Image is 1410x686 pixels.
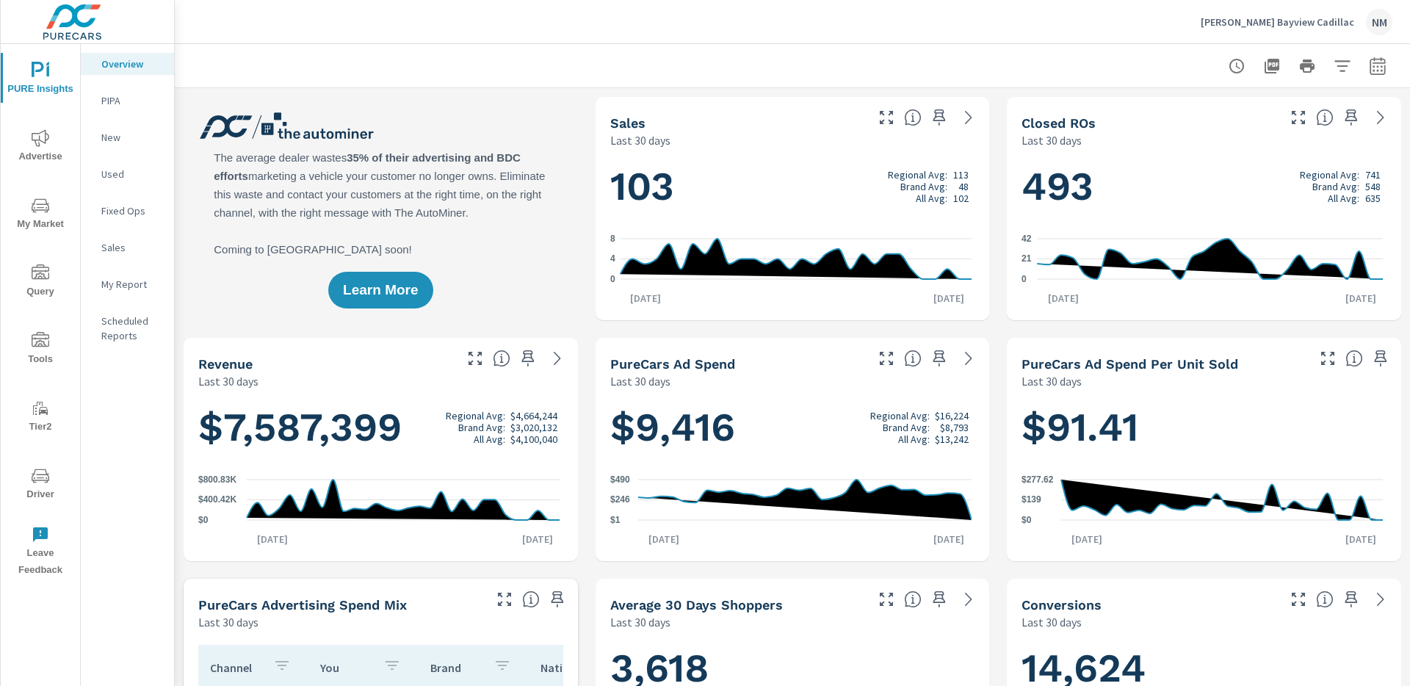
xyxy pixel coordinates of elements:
[328,272,433,308] button: Learn More
[101,240,162,255] p: Sales
[5,129,76,165] span: Advertise
[875,106,898,129] button: Make Fullscreen
[610,402,975,452] h1: $9,416
[935,410,969,422] p: $16,224
[958,181,969,192] p: 48
[81,90,174,112] div: PIPA
[101,277,162,292] p: My Report
[935,433,969,445] p: $13,242
[1339,588,1363,611] span: Save this to your personalized report
[510,433,557,445] p: $4,100,040
[904,350,922,367] span: Total cost of media for all PureCars channels for the selected dealership group over the selected...
[610,131,670,149] p: Last 30 days
[510,422,557,433] p: $3,020,132
[928,106,951,129] span: Save this to your personalized report
[1022,515,1032,525] text: $0
[1061,532,1113,546] p: [DATE]
[5,400,76,436] span: Tier2
[1328,51,1357,81] button: Apply Filters
[610,254,615,264] text: 4
[5,62,76,98] span: PURE Insights
[1287,588,1310,611] button: Make Fullscreen
[928,347,951,370] span: Save this to your personalized report
[1,44,80,585] div: nav menu
[81,310,174,347] div: Scheduled Reports
[610,613,670,631] p: Last 30 days
[875,588,898,611] button: Make Fullscreen
[620,291,671,306] p: [DATE]
[957,347,980,370] a: See more details in report
[1365,192,1381,204] p: 635
[957,588,980,611] a: See more details in report
[1038,291,1089,306] p: [DATE]
[81,273,174,295] div: My Report
[953,169,969,181] p: 113
[1022,494,1041,505] text: $139
[1022,131,1082,149] p: Last 30 days
[474,433,505,445] p: All Avg:
[522,591,540,608] span: This table looks at how you compare to the amount of budget you spend per channel as opposed to y...
[101,167,162,181] p: Used
[957,106,980,129] a: See more details in report
[1022,597,1102,613] h5: Conversions
[1365,181,1381,192] p: 548
[546,588,569,611] span: Save this to your personalized report
[610,474,630,485] text: $490
[1316,109,1334,126] span: Number of Repair Orders Closed by the selected dealership group over the selected time range. [So...
[1316,347,1339,370] button: Make Fullscreen
[1345,350,1363,367] span: Average cost of advertising per each vehicle sold at the dealer over the selected date range. The...
[343,284,418,297] span: Learn More
[493,588,516,611] button: Make Fullscreen
[198,474,236,485] text: $800.83K
[198,613,258,631] p: Last 30 days
[1366,9,1392,35] div: NM
[463,347,487,370] button: Make Fullscreen
[1369,347,1392,370] span: Save this to your personalized report
[81,163,174,185] div: Used
[638,532,690,546] p: [DATE]
[1022,474,1054,485] text: $277.62
[1022,356,1238,372] h5: PureCars Ad Spend Per Unit Sold
[510,410,557,422] p: $4,664,244
[1022,115,1096,131] h5: Closed ROs
[904,109,922,126] span: Number of vehicles sold by the dealership over the selected date range. [Source: This data is sou...
[210,660,261,675] p: Channel
[247,532,298,546] p: [DATE]
[81,237,174,259] div: Sales
[923,291,975,306] p: [DATE]
[610,494,630,505] text: $246
[198,515,209,525] text: $0
[540,660,592,675] p: National
[198,597,407,613] h5: PureCars Advertising Spend Mix
[610,274,615,284] text: 0
[81,53,174,75] div: Overview
[610,356,735,372] h5: PureCars Ad Spend
[883,422,930,433] p: Brand Avg:
[101,203,162,218] p: Fixed Ops
[1022,254,1032,264] text: 21
[81,126,174,148] div: New
[1365,169,1381,181] p: 741
[446,410,505,422] p: Regional Avg:
[5,197,76,233] span: My Market
[1369,106,1392,129] a: See more details in report
[320,660,372,675] p: You
[198,495,236,505] text: $400.42K
[610,162,975,212] h1: 103
[198,372,258,390] p: Last 30 days
[1335,291,1386,306] p: [DATE]
[5,332,76,368] span: Tools
[610,234,615,244] text: 8
[875,347,898,370] button: Make Fullscreen
[870,410,930,422] p: Regional Avg:
[5,264,76,300] span: Query
[610,372,670,390] p: Last 30 days
[923,532,975,546] p: [DATE]
[5,526,76,579] span: Leave Feedback
[101,93,162,108] p: PIPA
[198,402,563,452] h1: $7,587,399
[1201,15,1354,29] p: [PERSON_NAME] Bayview Cadillac
[940,422,969,433] p: $8,793
[916,192,947,204] p: All Avg:
[101,57,162,71] p: Overview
